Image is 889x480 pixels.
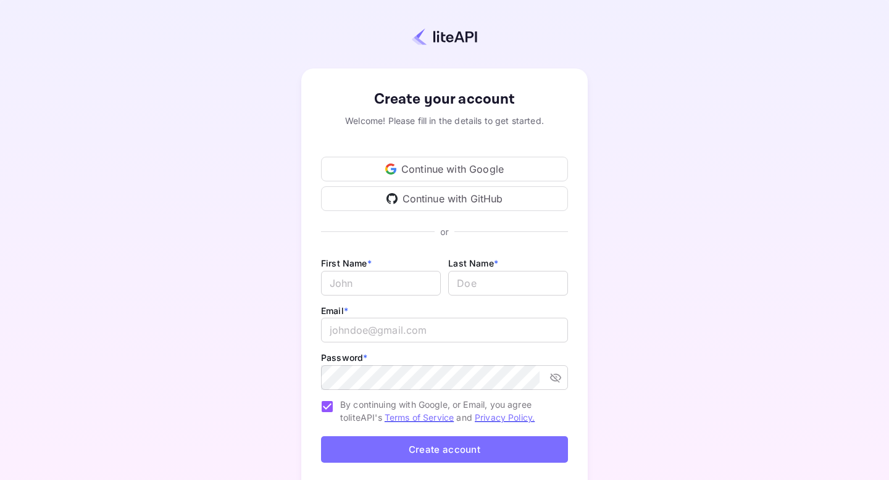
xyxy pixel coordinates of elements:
label: Last Name [448,258,498,268]
img: liteapi [412,28,477,46]
a: Terms of Service [385,412,454,423]
label: Password [321,352,367,363]
span: By continuing with Google, or Email, you agree to liteAPI's and [340,398,558,424]
label: First Name [321,258,372,268]
label: Email [321,305,348,316]
input: Doe [448,271,568,296]
a: Privacy Policy. [475,412,535,423]
button: toggle password visibility [545,366,567,389]
div: Create your account [321,88,568,110]
button: Create account [321,436,568,463]
input: John [321,271,441,296]
div: Continue with GitHub [321,186,568,211]
div: Welcome! Please fill in the details to get started. [321,114,568,127]
input: johndoe@gmail.com [321,318,568,342]
div: Continue with Google [321,157,568,181]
